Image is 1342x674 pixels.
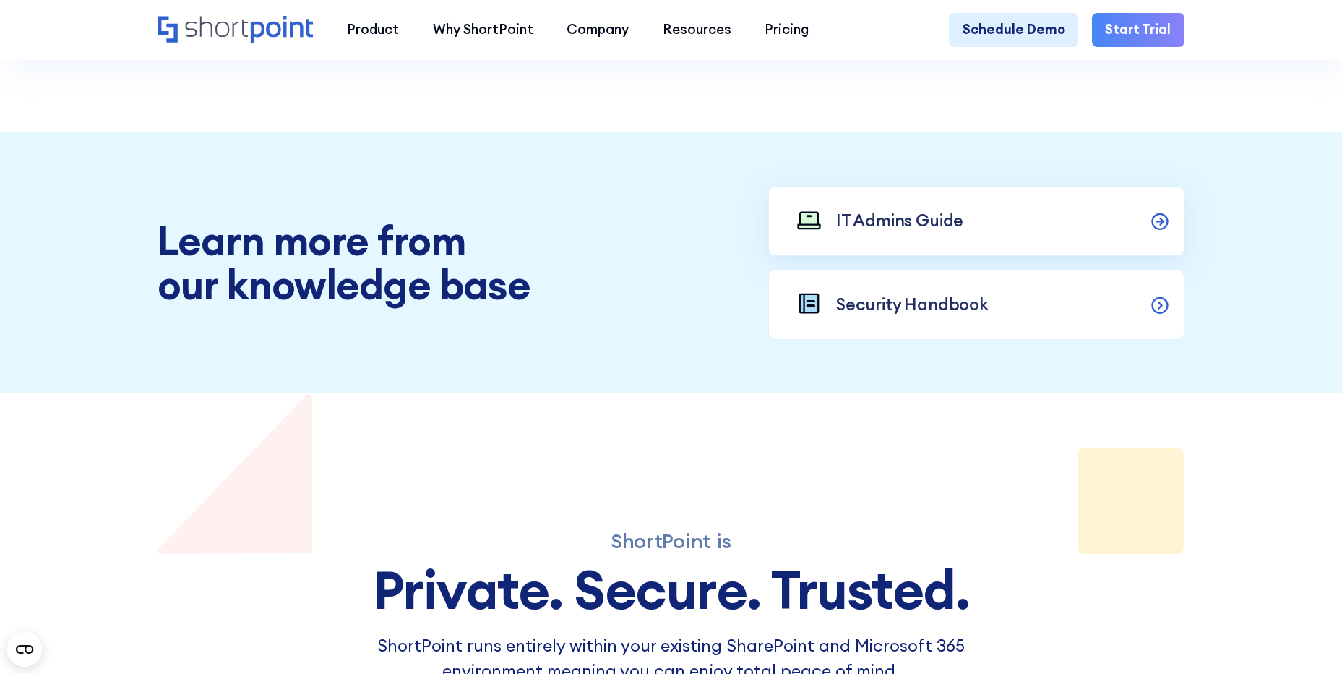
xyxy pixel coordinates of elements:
[158,16,314,45] a: Home
[347,20,399,40] div: Product
[7,632,42,667] button: Open CMP widget
[433,20,533,40] div: Why ShortPoint
[663,20,731,40] div: Resources
[765,20,809,40] div: Pricing
[949,13,1078,46] a: Schedule Demo
[330,13,416,46] a: Product
[646,13,748,46] a: Resources
[1082,506,1342,674] iframe: Chat Widget
[836,208,963,234] p: IT Admins Guide
[1092,13,1184,46] a: Start Trial
[158,218,574,307] h2: Learn more from our knowledge base
[768,186,1184,256] a: IT Admins Guide
[836,292,989,317] p: Security Handbook
[416,13,550,46] a: Why ShortPoint
[567,20,629,40] div: Company
[345,528,997,554] div: ShortPoint is
[748,13,825,46] a: Pricing
[345,560,997,620] div: Private. Secure. Trusted.
[550,13,645,46] a: Company
[768,270,1184,340] a: Security Handbook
